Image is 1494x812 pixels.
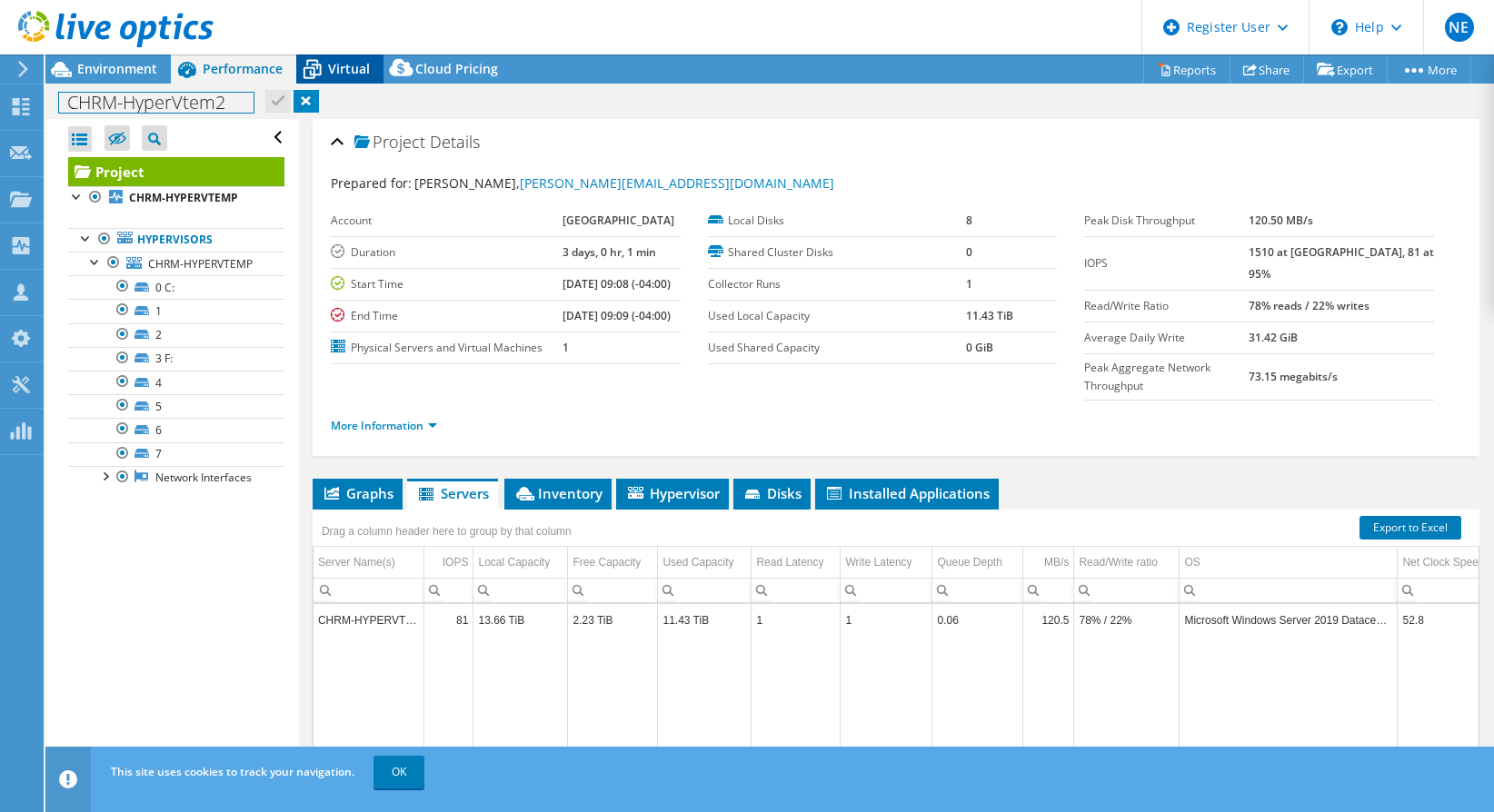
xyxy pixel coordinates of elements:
[520,174,834,192] a: [PERSON_NAME][EMAIL_ADDRESS][DOMAIN_NAME]
[658,547,752,579] td: Used Capacity Column
[1249,330,1298,345] b: 31.42 GiB
[932,547,1023,579] td: Queue Depth Column
[314,604,424,636] td: Column Server Name(s), Value CHRM-HYPERVTEMP
[1084,254,1249,272] label: IOPS
[932,578,1023,602] td: Column Queue Depth, Filter cell
[568,578,658,602] td: Column Free Capacity, Filter cell
[966,244,972,260] b: 0
[331,418,437,433] a: More Information
[1074,547,1180,579] td: Read/Write ratio Column
[1084,212,1249,230] label: Peak Disk Throughput
[203,60,283,77] span: Performance
[430,131,480,153] span: Details
[824,484,990,502] span: Installed Applications
[708,243,967,262] label: Shared Cluster Disks
[416,484,489,502] span: Servers
[1023,547,1074,579] td: MB/s Column
[314,547,424,579] td: Server Name(s) Column
[752,578,841,602] td: Column Read Latency, Filter cell
[331,212,563,230] label: Account
[1180,604,1398,636] td: Column OS, Value Microsoft Windows Server 2019 Datacenter
[331,275,563,293] label: Start Time
[473,547,568,579] td: Local Capacity Column
[1303,55,1388,84] a: Export
[68,275,284,299] a: 0 C:
[424,604,473,636] td: Column IOPS, Value 81
[314,578,424,602] td: Column Server Name(s), Filter cell
[658,578,752,602] td: Column Used Capacity, Filter cell
[708,275,967,293] label: Collector Runs
[1084,329,1249,347] label: Average Daily Write
[841,604,932,636] td: Column Write Latency, Value 1
[111,764,354,779] span: This site uses cookies to track your navigation.
[625,484,720,502] span: Hypervisor
[1249,244,1434,282] b: 1510 at [GEOGRAPHIC_DATA], 81 at 95%
[752,547,841,579] td: Read Latency Column
[443,551,469,573] div: IOPS
[1331,19,1348,35] svg: \n
[68,252,284,275] a: CHRM-HYPERVTEMP
[68,347,284,371] a: 3 F:
[318,551,395,573] div: Server Name(s)
[966,308,1013,323] b: 11.43 TiB
[937,551,1001,573] div: Queue Depth
[563,308,671,323] b: [DATE] 09:09 (-04:00)
[68,466,284,490] a: Network Interfaces
[841,578,932,602] td: Column Write Latency, Filter cell
[752,604,841,636] td: Column Read Latency, Value 1
[845,551,911,573] div: Write Latency
[1249,213,1313,228] b: 120.50 MB/s
[331,174,412,192] label: Prepared for:
[1180,547,1398,579] td: OS Column
[68,442,284,466] a: 7
[68,371,284,394] a: 4
[77,60,157,77] span: Environment
[1184,551,1200,573] div: OS
[708,339,967,357] label: Used Shared Capacity
[1249,298,1369,313] b: 78% reads / 22% writes
[424,547,473,579] td: IOPS Column
[708,307,967,325] label: Used Local Capacity
[658,604,752,636] td: Column Used Capacity, Value 11.43 TiB
[331,307,563,325] label: End Time
[473,578,568,602] td: Column Local Capacity, Filter cell
[573,551,641,573] div: Free Capacity
[424,578,473,602] td: Column IOPS, Filter cell
[513,484,603,502] span: Inventory
[68,418,284,441] a: 6
[1387,55,1471,84] a: More
[1079,551,1157,573] div: Read/Write ratio
[68,323,284,347] a: 2
[68,299,284,322] a: 1
[331,339,563,357] label: Physical Servers and Virtual Machines
[966,340,993,355] b: 0 GiB
[568,604,658,636] td: Column Free Capacity, Value 2.23 TiB
[742,484,802,502] span: Disks
[148,256,253,272] span: CHRM-HYPERVTEMP
[328,60,370,77] span: Virtual
[1360,516,1461,540] a: Export to Excel
[354,134,425,152] span: Project
[415,60,498,77] span: Cloud Pricing
[68,186,284,210] a: CHRM-HYPERVTEMP
[1023,578,1074,602] td: Column MB/s, Filter cell
[932,604,1023,636] td: Column Queue Depth, Value 0.06
[563,213,674,228] b: [GEOGRAPHIC_DATA]
[68,157,284,186] a: Project
[478,551,550,573] div: Local Capacity
[756,551,823,573] div: Read Latency
[1445,13,1474,42] span: NE
[1084,297,1249,315] label: Read/Write Ratio
[1074,578,1180,602] td: Column Read/Write ratio, Filter cell
[1230,55,1304,84] a: Share
[1084,359,1249,395] label: Peak Aggregate Network Throughput
[1044,551,1069,573] div: MB/s
[59,93,254,113] h1: CHRM-HyperVtem2
[563,340,569,355] b: 1
[1180,578,1398,602] td: Column OS, Filter cell
[841,547,932,579] td: Write Latency Column
[568,547,658,579] td: Free Capacity Column
[563,276,671,292] b: [DATE] 09:08 (-04:00)
[1074,604,1180,636] td: Column Read/Write ratio, Value 78% / 22%
[1023,604,1074,636] td: Column MB/s, Value 120.5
